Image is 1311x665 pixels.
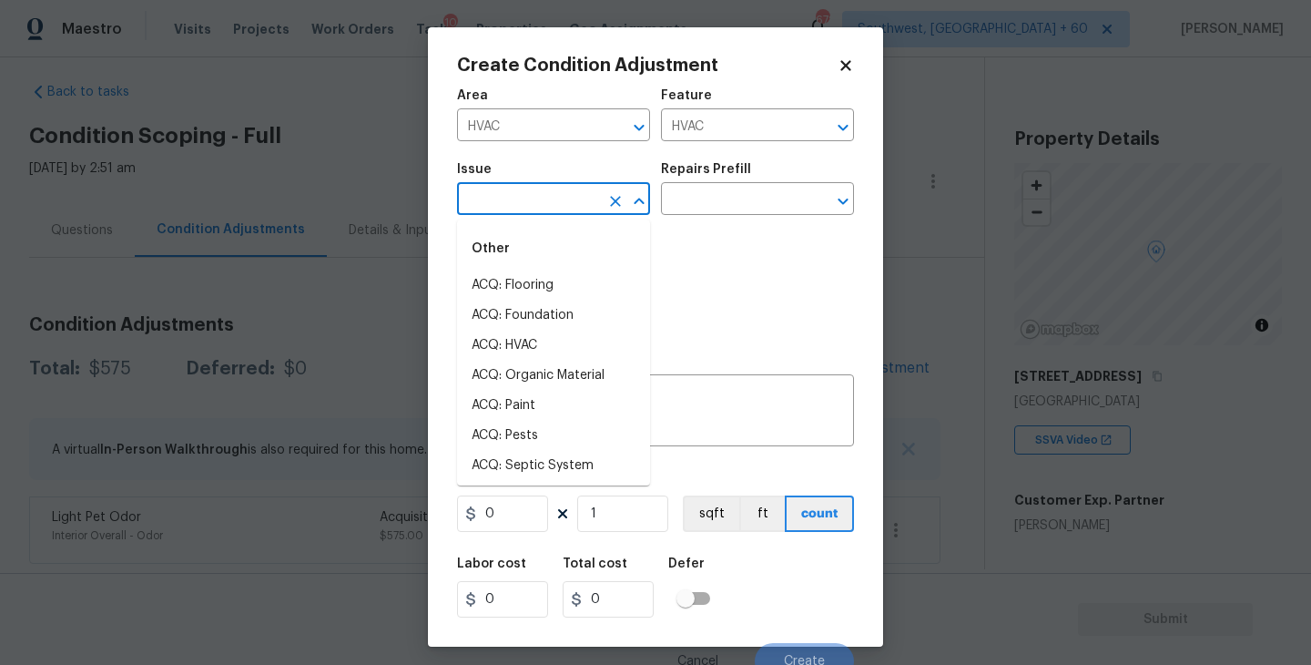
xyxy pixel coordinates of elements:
[626,115,652,140] button: Open
[457,451,650,481] li: ACQ: Septic System
[457,558,526,570] h5: Labor cost
[457,227,650,271] div: Other
[785,496,854,532] button: count
[457,391,650,421] li: ACQ: Paint
[661,163,751,176] h5: Repairs Prefill
[683,496,739,532] button: sqft
[457,421,650,451] li: ACQ: Pests
[457,481,650,511] li: ACQ: Tile Roof
[457,271,650,301] li: ACQ: Flooring
[739,496,785,532] button: ft
[457,301,650,331] li: ACQ: Foundation
[457,163,492,176] h5: Issue
[563,558,627,570] h5: Total cost
[457,361,650,391] li: ACQ: Organic Material
[661,89,712,102] h5: Feature
[457,89,488,102] h5: Area
[603,189,628,214] button: Clear
[457,331,650,361] li: ACQ: HVAC
[457,56,838,75] h2: Create Condition Adjustment
[830,115,856,140] button: Open
[626,189,652,214] button: Close
[668,558,705,570] h5: Defer
[830,189,856,214] button: Open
